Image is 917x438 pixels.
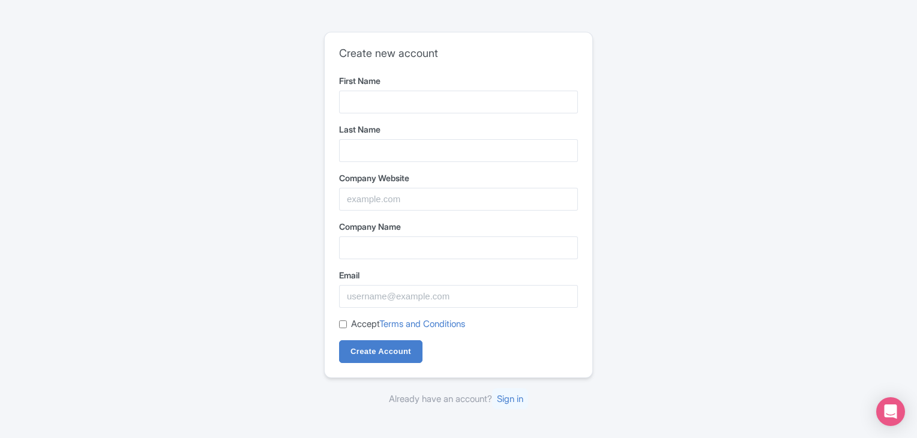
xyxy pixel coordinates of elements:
a: Sign in [492,388,528,409]
label: Company Name [339,220,578,233]
input: example.com [339,188,578,211]
input: username@example.com [339,285,578,308]
label: Email [339,269,578,281]
h2: Create new account [339,47,578,60]
input: Create Account [339,340,422,363]
div: Open Intercom Messenger [876,397,905,426]
div: Already have an account? [324,392,593,406]
label: Accept [351,317,465,331]
a: Terms and Conditions [379,318,465,329]
label: First Name [339,74,578,87]
label: Last Name [339,123,578,136]
label: Company Website [339,172,578,184]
